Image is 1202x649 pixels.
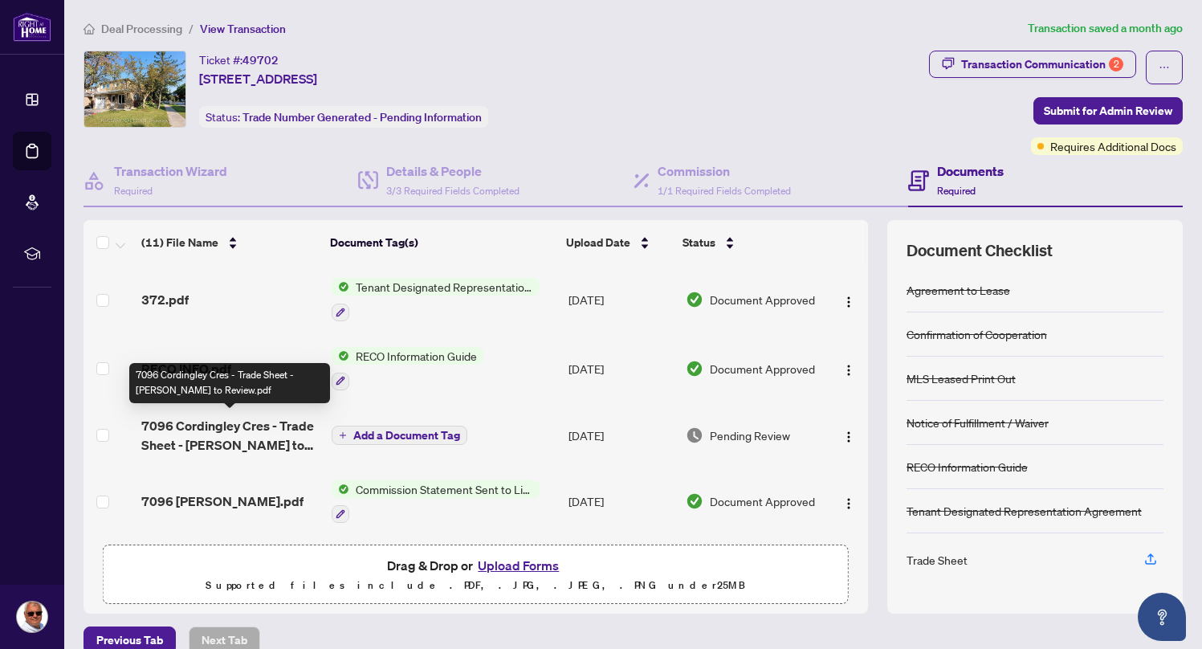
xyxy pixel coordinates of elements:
[324,220,560,265] th: Document Tag(s)
[332,480,540,524] button: Status IconCommission Statement Sent to Listing Brokerage
[141,234,218,251] span: (11) File Name
[200,22,286,36] span: View Transaction
[104,545,848,605] span: Drag & Drop orUpload FormsSupported files include .PDF, .JPG, .JPEG, .PNG under25MB
[353,430,460,441] span: Add a Document Tag
[332,278,349,296] img: Status Icon
[332,347,349,365] img: Status Icon
[129,363,330,403] div: 7096 Cordingley Cres - Trade Sheet - [PERSON_NAME] to Review.pdf
[1033,97,1183,124] button: Submit for Admin Review
[560,220,676,265] th: Upload Date
[842,364,855,377] img: Logo
[836,422,862,448] button: Logo
[710,291,815,308] span: Document Approved
[907,281,1010,299] div: Agreement to Lease
[961,51,1123,77] div: Transaction Communication
[332,278,540,321] button: Status IconTenant Designated Representation Agreement
[562,467,679,537] td: [DATE]
[710,427,790,444] span: Pending Review
[339,431,347,439] span: plus
[907,325,1047,343] div: Confirmation of Cooperation
[1028,19,1183,38] article: Transaction saved a month ago
[836,356,862,382] button: Logo
[473,555,564,576] button: Upload Forms
[13,12,51,42] img: logo
[101,22,182,36] span: Deal Processing
[842,296,855,308] img: Logo
[113,576,838,595] p: Supported files include .PDF, .JPG, .JPEG, .PNG under 25 MB
[332,426,467,445] button: Add a Document Tag
[386,161,520,181] h4: Details & People
[562,334,679,403] td: [DATE]
[141,290,189,309] span: 372.pdf
[199,106,488,128] div: Status:
[686,291,703,308] img: Document Status
[332,347,483,390] button: Status IconRECO Information Guide
[386,185,520,197] span: 3/3 Required Fields Completed
[141,492,304,511] span: 7096 [PERSON_NAME].pdf
[842,431,855,443] img: Logo
[114,185,153,197] span: Required
[349,347,483,365] span: RECO Information Guide
[141,359,231,378] span: RECO INFO.pdf
[658,161,791,181] h4: Commission
[242,53,279,67] span: 49702
[199,69,317,88] span: [STREET_ADDRESS]
[937,161,1004,181] h4: Documents
[710,360,815,378] span: Document Approved
[937,185,976,197] span: Required
[1159,62,1170,73] span: ellipsis
[141,416,318,455] span: 7096 Cordingley Cres - Trade Sheet - [PERSON_NAME] to Review.pdf
[907,551,968,569] div: Trade Sheet
[836,488,862,514] button: Logo
[1050,137,1176,155] span: Requires Additional Docs
[114,161,227,181] h4: Transaction Wizard
[84,51,185,127] img: IMG-W12335857_1.jpg
[658,185,791,197] span: 1/1 Required Fields Completed
[907,239,1053,262] span: Document Checklist
[349,278,540,296] span: Tenant Designated Representation Agreement
[929,51,1136,78] button: Transaction Communication2
[1109,57,1123,71] div: 2
[676,220,822,265] th: Status
[1044,98,1172,124] span: Submit for Admin Review
[199,51,279,69] div: Ticket #:
[135,220,324,265] th: (11) File Name
[332,480,349,498] img: Status Icon
[387,555,564,576] span: Drag & Drop or
[566,234,630,251] span: Upload Date
[686,427,703,444] img: Document Status
[349,480,540,498] span: Commission Statement Sent to Listing Brokerage
[242,110,482,124] span: Trade Number Generated - Pending Information
[562,403,679,467] td: [DATE]
[907,414,1049,431] div: Notice of Fulfillment / Waiver
[907,458,1028,476] div: RECO Information Guide
[686,492,703,510] img: Document Status
[189,19,194,38] li: /
[17,602,47,632] img: Profile Icon
[562,265,679,334] td: [DATE]
[842,497,855,510] img: Logo
[682,234,715,251] span: Status
[710,492,815,510] span: Document Approved
[907,369,1016,387] div: MLS Leased Print Out
[686,360,703,378] img: Document Status
[836,287,862,312] button: Logo
[562,536,679,605] td: [DATE]
[84,23,95,35] span: home
[1138,593,1186,641] button: Open asap
[907,502,1142,520] div: Tenant Designated Representation Agreement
